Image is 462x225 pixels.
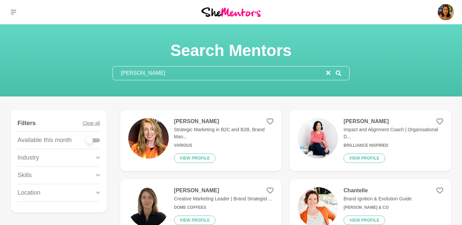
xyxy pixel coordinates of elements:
[174,126,274,140] p: Strategic Marketing in B2C and B2B, Brand Man...
[128,118,169,159] img: 23dfe6b37e27fa9795f08afb0eaa483090fbb44a-1003x870.png
[343,205,411,210] h6: [PERSON_NAME] & Co
[343,195,411,202] p: Brand Ignition & Evolution Guide
[201,7,261,17] img: She Mentors Logo
[120,110,282,171] a: [PERSON_NAME]Strategic Marketing in B2C and B2B, Brand Man...VariousView profile
[174,118,274,125] h4: [PERSON_NAME]
[174,187,272,194] h4: [PERSON_NAME]
[343,143,443,148] h6: Brilliance Inspired
[290,110,451,171] a: [PERSON_NAME]Impact and Alignment Coach | Organisational D...Brilliance InspiredView profile
[113,66,326,80] input: Search mentors
[174,195,272,202] p: Creative Marketing Leader | Brand Strategist ...
[18,136,72,145] p: Available this month
[343,216,385,225] button: View profile
[18,171,32,180] p: Skills
[343,118,443,125] h4: [PERSON_NAME]
[343,153,385,163] button: View profile
[343,126,443,140] p: Impact and Alignment Coach | Organisational D...
[174,205,272,210] h6: Dome Coffees
[18,119,36,127] h4: Filters
[438,4,454,20] img: Flora Chong
[343,187,411,194] h4: Chantelle
[18,153,39,162] p: Industry
[18,188,40,197] p: Location
[174,143,274,148] h6: Various
[174,153,216,163] button: View profile
[82,115,100,131] button: Clear all
[112,40,350,61] h1: Search Mentors
[174,216,216,225] button: View profile
[298,118,338,159] img: 7f3ec53af188a1431abc61e4a96f9a483483f2b4-3973x5959.jpg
